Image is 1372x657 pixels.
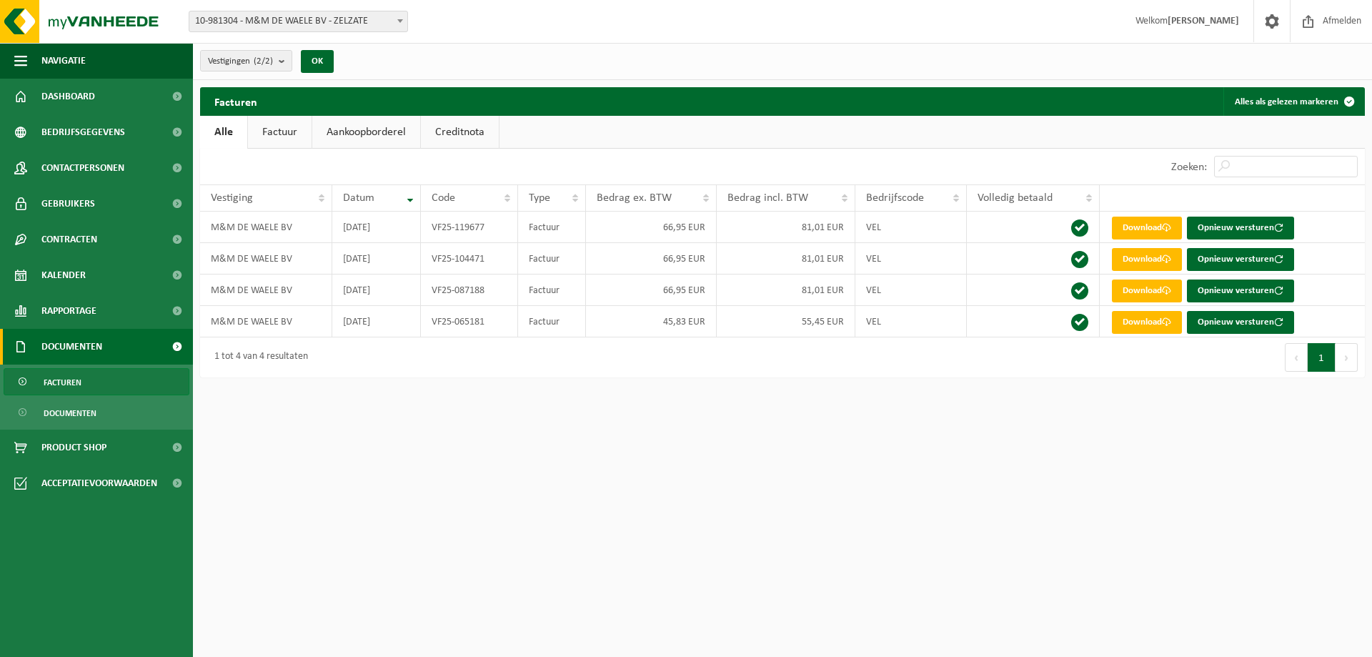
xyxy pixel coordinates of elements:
[978,192,1053,204] span: Volledig betaald
[1285,343,1308,372] button: Previous
[717,306,855,337] td: 55,45 EUR
[207,345,308,370] div: 1 tot 4 van 4 resultaten
[200,87,272,115] h2: Facturen
[855,275,967,306] td: VEL
[4,368,189,395] a: Facturen
[211,192,253,204] span: Vestiging
[866,192,924,204] span: Bedrijfscode
[41,293,96,329] span: Rapportage
[1223,87,1363,116] button: Alles als gelezen markeren
[301,50,334,73] button: OK
[332,306,421,337] td: [DATE]
[332,243,421,275] td: [DATE]
[597,192,672,204] span: Bedrag ex. BTW
[44,369,81,396] span: Facturen
[312,116,420,149] a: Aankoopborderel
[44,400,96,427] span: Documenten
[41,329,102,365] span: Documenten
[421,116,499,149] a: Creditnota
[200,116,247,149] a: Alle
[855,306,967,337] td: VEL
[41,43,86,79] span: Navigatie
[41,430,106,465] span: Product Shop
[586,275,717,306] td: 66,95 EUR
[432,192,455,204] span: Code
[586,243,717,275] td: 66,95 EUR
[586,306,717,337] td: 45,83 EUR
[855,212,967,243] td: VEL
[248,116,312,149] a: Factuur
[41,465,157,501] span: Acceptatievoorwaarden
[1336,343,1358,372] button: Next
[200,50,292,71] button: Vestigingen(2/2)
[1308,343,1336,372] button: 1
[332,212,421,243] td: [DATE]
[717,275,855,306] td: 81,01 EUR
[518,212,586,243] td: Factuur
[200,275,332,306] td: M&M DE WAELE BV
[717,212,855,243] td: 81,01 EUR
[1112,248,1182,271] a: Download
[1187,248,1294,271] button: Opnieuw versturen
[1168,16,1239,26] strong: [PERSON_NAME]
[189,11,408,32] span: 10-981304 - M&M DE WAELE BV - ZELZATE
[200,243,332,275] td: M&M DE WAELE BV
[1171,162,1207,173] label: Zoeken:
[200,306,332,337] td: M&M DE WAELE BV
[727,192,808,204] span: Bedrag incl. BTW
[41,186,95,222] span: Gebruikers
[421,306,519,337] td: VF25-065181
[41,150,124,186] span: Contactpersonen
[208,51,273,72] span: Vestigingen
[254,56,273,66] count: (2/2)
[421,212,519,243] td: VF25-119677
[1187,217,1294,239] button: Opnieuw versturen
[343,192,374,204] span: Datum
[518,275,586,306] td: Factuur
[529,192,550,204] span: Type
[717,243,855,275] td: 81,01 EUR
[41,257,86,293] span: Kalender
[855,243,967,275] td: VEL
[518,306,586,337] td: Factuur
[1112,280,1182,302] a: Download
[332,275,421,306] td: [DATE]
[1187,280,1294,302] button: Opnieuw versturen
[41,222,97,257] span: Contracten
[586,212,717,243] td: 66,95 EUR
[189,11,407,31] span: 10-981304 - M&M DE WAELE BV - ZELZATE
[200,212,332,243] td: M&M DE WAELE BV
[41,114,125,150] span: Bedrijfsgegevens
[421,275,519,306] td: VF25-087188
[1112,311,1182,334] a: Download
[421,243,519,275] td: VF25-104471
[518,243,586,275] td: Factuur
[41,79,95,114] span: Dashboard
[4,399,189,426] a: Documenten
[1187,311,1294,334] button: Opnieuw versturen
[1112,217,1182,239] a: Download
